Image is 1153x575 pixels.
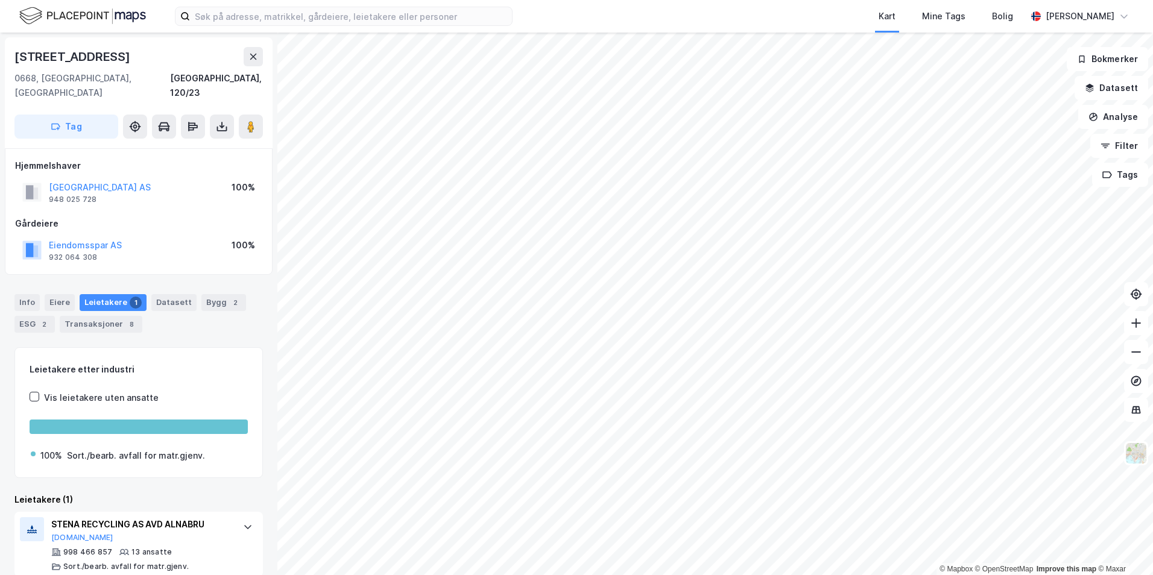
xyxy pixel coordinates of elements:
[125,318,137,330] div: 8
[63,547,112,557] div: 998 466 857
[14,115,118,139] button: Tag
[38,318,50,330] div: 2
[67,448,205,463] div: Sort./bearb. avfall for matr.gjenv.
[80,294,147,311] div: Leietakere
[51,517,231,532] div: STENA RECYCLING AS AVD ALNABRU
[1046,9,1114,24] div: [PERSON_NAME]
[1075,76,1148,100] button: Datasett
[1078,105,1148,129] button: Analyse
[151,294,197,311] div: Datasett
[63,562,189,571] div: Sort./bearb. avfall for matr.gjenv.
[229,297,241,309] div: 2
[45,294,75,311] div: Eiere
[170,71,263,100] div: [GEOGRAPHIC_DATA], 120/23
[14,316,55,333] div: ESG
[1093,517,1153,575] iframe: Chat Widget
[1092,163,1148,187] button: Tags
[992,9,1013,24] div: Bolig
[201,294,246,311] div: Bygg
[1090,134,1148,158] button: Filter
[15,216,262,231] div: Gårdeiere
[51,533,113,542] button: [DOMAIN_NAME]
[14,47,133,66] div: [STREET_ADDRESS]
[879,9,896,24] div: Kart
[14,294,40,311] div: Info
[1067,47,1148,71] button: Bokmerker
[30,362,248,377] div: Leietakere etter industri
[1037,565,1096,573] a: Improve this map
[14,71,170,100] div: 0668, [GEOGRAPHIC_DATA], [GEOGRAPHIC_DATA]
[190,7,512,25] input: Søk på adresse, matrikkel, gårdeiere, leietakere eller personer
[232,238,255,253] div: 100%
[975,565,1034,573] a: OpenStreetMap
[130,297,142,309] div: 1
[1093,517,1153,575] div: Kontrollprogram for chat
[60,316,142,333] div: Transaksjoner
[14,492,263,507] div: Leietakere (1)
[131,547,172,557] div: 13 ansatte
[44,391,159,405] div: Vis leietakere uten ansatte
[232,180,255,195] div: 100%
[49,253,97,262] div: 932 064 308
[940,565,973,573] a: Mapbox
[49,195,96,204] div: 948 025 728
[15,159,262,173] div: Hjemmelshaver
[19,5,146,27] img: logo.f888ab2527a4732fd821a326f86c7f29.svg
[40,448,62,463] div: 100%
[1125,442,1148,465] img: Z
[922,9,965,24] div: Mine Tags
